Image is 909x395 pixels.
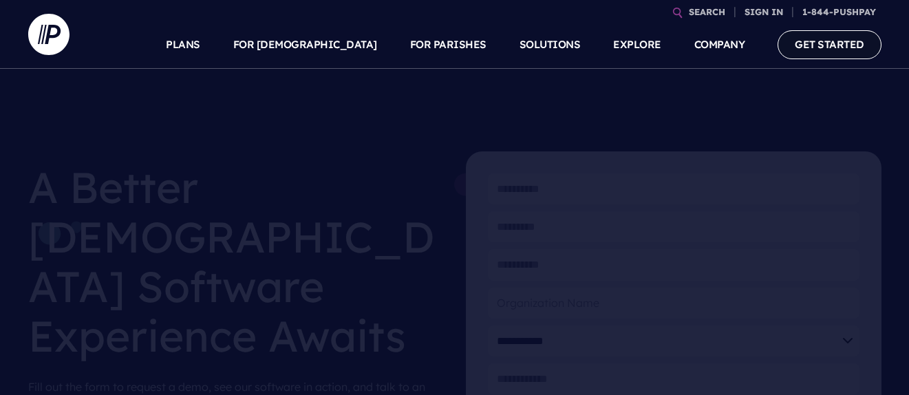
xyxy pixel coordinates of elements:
[778,30,881,58] a: GET STARTED
[520,21,581,69] a: SOLUTIONS
[410,21,486,69] a: FOR PARISHES
[613,21,661,69] a: EXPLORE
[694,21,745,69] a: COMPANY
[166,21,200,69] a: PLANS
[233,21,377,69] a: FOR [DEMOGRAPHIC_DATA]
